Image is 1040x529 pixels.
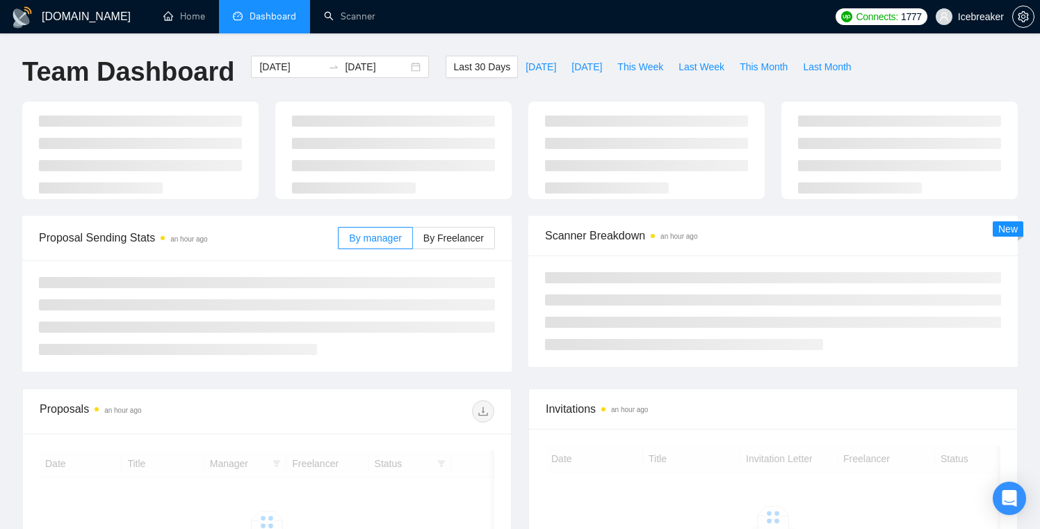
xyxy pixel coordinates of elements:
[104,406,141,414] time: an hour ago
[1013,11,1034,22] span: setting
[423,232,484,244] span: By Freelancer
[328,61,339,72] span: swap-right
[40,400,267,423] div: Proposals
[328,61,339,72] span: to
[250,10,296,22] span: Dashboard
[259,59,323,74] input: Start date
[170,235,207,243] time: an hour ago
[740,59,788,74] span: This Month
[11,6,33,29] img: logo
[671,56,732,78] button: Last Week
[803,59,851,74] span: Last Month
[939,12,949,22] span: user
[617,59,663,74] span: This Week
[518,56,564,78] button: [DATE]
[795,56,859,78] button: Last Month
[446,56,518,78] button: Last 30 Days
[841,11,852,22] img: upwork-logo.png
[679,59,724,74] span: Last Week
[163,10,205,22] a: homeHome
[610,56,671,78] button: This Week
[22,56,234,88] h1: Team Dashboard
[571,59,602,74] span: [DATE]
[546,400,1000,418] span: Invitations
[345,59,408,74] input: End date
[233,11,243,21] span: dashboard
[324,10,375,22] a: searchScanner
[732,56,795,78] button: This Month
[526,59,556,74] span: [DATE]
[349,232,401,244] span: By manager
[564,56,610,78] button: [DATE]
[660,232,697,240] time: an hour ago
[1012,6,1034,28] button: setting
[39,229,338,246] span: Proposal Sending Stats
[1012,11,1034,22] a: setting
[545,227,1001,244] span: Scanner Breakdown
[993,482,1026,515] div: Open Intercom Messenger
[901,9,922,24] span: 1777
[998,223,1018,235] span: New
[856,9,898,24] span: Connects:
[453,59,510,74] span: Last 30 Days
[611,406,648,413] time: an hour ago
